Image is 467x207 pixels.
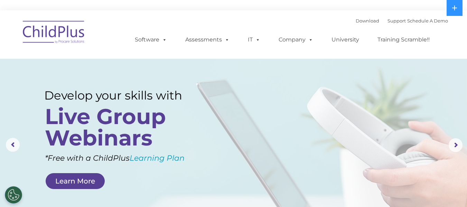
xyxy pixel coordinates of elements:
a: Learn More [46,173,105,189]
a: Download [356,18,379,23]
a: IT [241,33,267,47]
button: Cookies Settings [5,186,22,204]
font: | [356,18,448,23]
a: Learning Plan [130,153,185,163]
rs-layer: *Free with a ChildPlus [45,151,210,165]
a: Support [387,18,406,23]
a: Training Scramble!! [371,33,437,47]
a: Schedule A Demo [407,18,448,23]
rs-layer: Develop your skills with [44,88,199,102]
span: Last name [96,46,117,51]
rs-layer: Live Group Webinars [45,106,197,149]
a: Company [272,33,320,47]
a: Assessments [178,33,236,47]
a: University [325,33,366,47]
a: Software [128,33,174,47]
img: ChildPlus by Procare Solutions [19,16,88,50]
span: Phone number [96,74,125,79]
